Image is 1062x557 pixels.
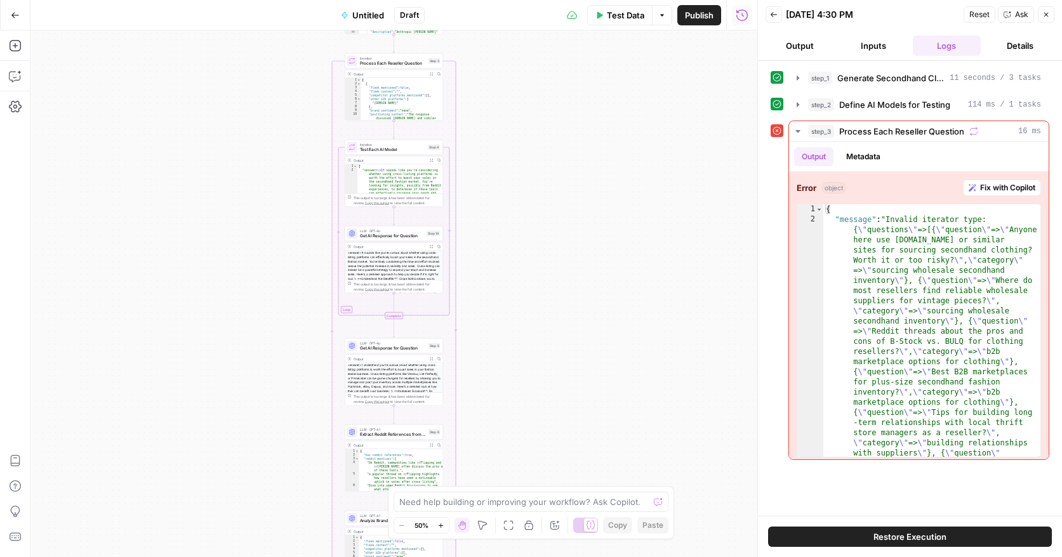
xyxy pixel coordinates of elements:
[345,551,359,554] div: 5
[333,5,392,25] button: Untitled
[385,312,403,319] div: Complete
[345,472,359,483] div: 5
[360,56,426,61] span: Iteration
[393,207,395,225] g: Edge from step_4 to step_14
[345,424,443,492] div: LLM · GPT-4.1Extract Reddit References from AI ResponseStep 6Output{ "has_reddit_references":true...
[428,343,441,349] div: Step 5
[357,78,361,82] span: Toggle code folding, rows 1 through 338
[345,140,443,207] div: LoopIterationTest Each AI ModelStep 4Output[ "<answer>\nIt sounds like you're considering whether...
[345,53,443,121] div: IterationProcess Each Reseller QuestionStep 3Output[ { "fleek_mentioned":false, "fleek_context":"...
[839,98,950,111] span: Define AI Models for Testing
[393,34,395,53] g: Edge from step_2 to step_3
[345,539,359,543] div: 2
[345,547,359,551] div: 4
[354,529,426,534] div: Output
[354,195,441,206] div: This output is too large & has been abbreviated for review. to view the full content.
[789,68,1049,88] button: 11 seconds / 3 tasks
[360,228,425,233] span: LLM · GPT-4o
[428,58,441,64] div: Step 3
[393,121,395,139] g: Edge from step_3 to step_4
[355,449,359,453] span: Toggle code folding, rows 1 through 21
[352,9,384,22] span: Untitled
[345,312,443,319] div: Complete
[345,164,358,168] div: 1
[345,338,443,405] div: LLM · GPT-4oGet AI Response for QuestionStep 5Output<answer> I understand you're curious about wh...
[345,93,361,97] div: 5
[360,233,425,239] span: Get AI Response for Question
[789,142,1049,459] div: 16 ms
[354,244,426,249] div: Output
[766,36,834,56] button: Output
[354,443,426,448] div: Output
[637,517,668,534] button: Paste
[360,427,426,432] span: LLM · GPT-4.1
[677,5,721,25] button: Publish
[357,97,361,101] span: Toggle code folding, rows 6 through 8
[354,164,357,168] span: Toggle code folding, rows 1 through 3
[797,204,823,214] div: 1
[345,97,361,101] div: 6
[986,36,1054,56] button: Details
[345,105,361,108] div: 8
[345,449,359,453] div: 1
[968,99,1041,110] span: 114 ms / 1 tasks
[365,201,389,205] span: Copy the output
[428,145,441,150] div: Step 4
[794,147,833,166] button: Output
[360,518,426,524] span: Analyze Brand and Competitor Presence
[415,520,428,530] span: 50%
[354,357,426,362] div: Output
[345,108,361,112] div: 9
[913,36,981,56] button: Logs
[360,431,426,438] span: Extract Reddit References from AI Response
[345,78,361,82] div: 1
[808,125,834,138] span: step_3
[360,147,426,153] span: Test Each AI Model
[950,72,1041,84] span: 11 seconds / 3 tasks
[808,98,834,111] span: step_2
[963,180,1041,196] button: Fix with Copilot
[345,461,359,472] div: 4
[345,112,361,143] div: 10
[964,6,995,23] button: Reset
[427,231,441,237] div: Step 14
[797,181,816,194] strong: Error
[355,457,359,461] span: Toggle code folding, rows 3 through 7
[360,513,426,518] span: LLM · GPT-4.1
[354,72,426,77] div: Output
[345,168,358,389] div: 2
[360,60,426,67] span: Process Each Reseller Question
[345,101,361,105] div: 7
[345,483,359,495] div: 6
[345,535,359,539] div: 1
[607,9,644,22] span: Test Data
[345,34,359,37] div: 12
[816,204,823,214] span: Toggle code folding, rows 1 through 4
[345,251,443,315] div: <answer> It sounds like you're curious about whether using cross-listing platforms can effectivel...
[1015,9,1028,20] span: Ask
[345,89,361,93] div: 4
[789,121,1049,141] button: 16 ms
[345,363,443,431] div: <answer> I understand you're curious about whether using cross-listing platforms is worth the eff...
[839,125,964,138] span: Process Each Reseller Question
[1018,126,1041,137] span: 16 ms
[789,95,1049,115] button: 114 ms / 1 tasks
[969,9,990,20] span: Reset
[768,527,1052,547] button: Restore Execution
[608,520,627,531] span: Copy
[345,457,359,461] div: 3
[839,147,888,166] button: Metadata
[354,394,441,404] div: This output is too large & has been abbreviated for review. to view the full content.
[360,341,426,346] span: LLM · GPT-4o
[821,182,846,193] span: object
[354,158,426,163] div: Output
[345,82,361,86] div: 2
[365,287,389,291] span: Copy the output
[837,72,945,84] span: Generate Secondhand Clothing Reseller Questions
[642,520,663,531] span: Paste
[345,30,359,34] div: 11
[360,345,426,351] span: Get AI Response for Question
[365,400,389,403] span: Copy the output
[357,82,361,86] span: Toggle code folding, rows 2 through 20
[354,282,441,292] div: This output is too large & has been abbreviated for review. to view the full content.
